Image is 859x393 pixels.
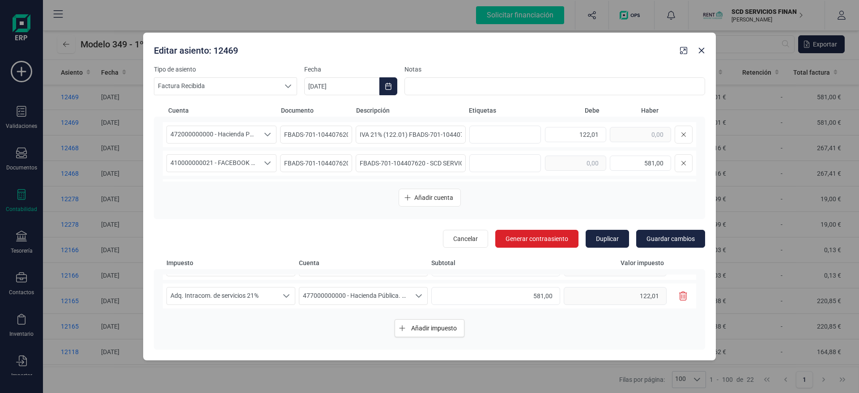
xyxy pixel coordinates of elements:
[259,155,276,172] div: Seleccione una cuenta
[356,106,465,115] span: Descripción
[506,234,568,243] span: Generar contraasiento
[411,324,457,333] span: Añadir impuesto
[167,287,278,304] span: Adq. Intracom. de servicios 21%
[544,106,600,115] span: Debe
[154,78,280,95] span: Factura Recibida
[167,155,259,172] span: 410000000021 - FACEBOOK IRELAND LIMITED
[410,287,427,304] div: Seleccione una cuenta
[299,258,428,267] span: Cuenta
[495,230,578,248] button: Generar contraasiento
[414,193,453,202] span: Añadir cuenta
[404,65,705,74] label: Notas
[564,287,667,305] input: 0,00
[564,258,673,267] span: Valor impuesto
[469,106,540,115] span: Etiquetas
[636,230,705,248] button: Guardar cambios
[154,65,297,74] label: Tipo de asiento
[610,127,671,142] input: 0,00
[259,126,276,143] div: Seleccione una cuenta
[443,230,488,248] button: Cancelar
[431,258,560,267] span: Subtotal
[304,65,397,74] label: Fecha
[150,41,676,57] div: Editar asiento: 12469
[281,106,353,115] span: Documento
[545,156,606,171] input: 0,00
[596,234,619,243] span: Duplicar
[431,287,560,305] input: 0,00
[168,106,277,115] span: Cuenta
[278,287,295,304] div: Seleccione un porcentaje
[166,258,295,267] span: Impuesto
[395,319,464,337] button: Añadir impuesto
[586,230,629,248] button: Duplicar
[603,106,659,115] span: Haber
[167,126,259,143] span: 472000000000 - Hacienda Pública, IVA soportado
[610,156,671,171] input: 0,00
[379,77,397,95] button: Choose Date
[646,234,695,243] span: Guardar cambios
[299,287,410,304] span: 477000000000 - Hacienda Pública. IVA repercutido
[545,127,606,142] input: 0,00
[453,234,478,243] span: Cancelar
[399,189,461,207] button: Añadir cuenta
